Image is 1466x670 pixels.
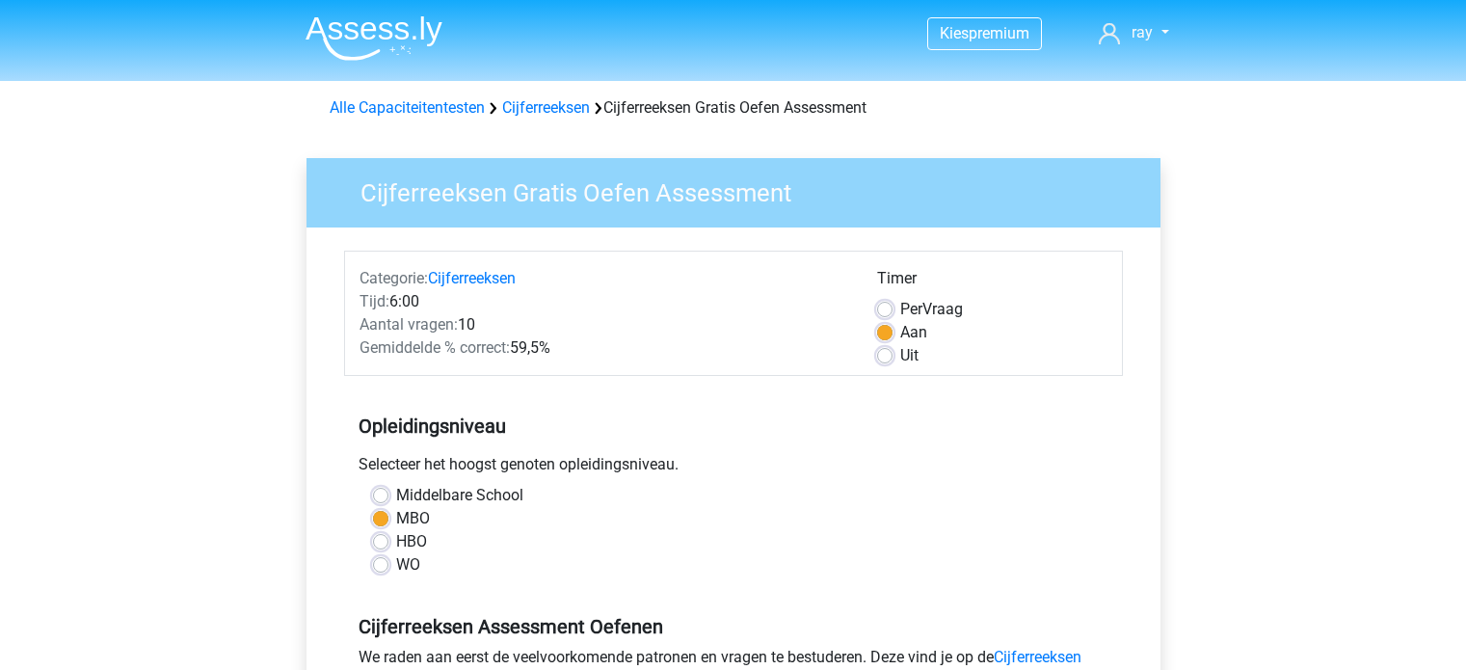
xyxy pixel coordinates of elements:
[502,98,590,117] a: Cijferreeksen
[396,530,427,553] label: HBO
[345,336,863,360] div: 59,5%
[359,407,1108,445] h5: Opleidingsniveau
[330,98,485,117] a: Alle Capaciteitentesten
[1091,21,1176,44] a: ray
[322,96,1145,120] div: Cijferreeksen Gratis Oefen Assessment
[396,484,523,507] label: Middelbare School
[900,344,919,367] label: Uit
[969,24,1029,42] span: premium
[928,20,1041,46] a: Kiespremium
[396,507,430,530] label: MBO
[360,315,458,334] span: Aantal vragen:
[359,615,1108,638] h5: Cijferreeksen Assessment Oefenen
[900,300,922,318] span: Per
[940,24,969,42] span: Kies
[900,298,963,321] label: Vraag
[360,269,428,287] span: Categorie:
[360,292,389,310] span: Tijd:
[337,171,1146,208] h3: Cijferreeksen Gratis Oefen Assessment
[1132,23,1153,41] span: ray
[900,321,927,344] label: Aan
[344,453,1123,484] div: Selecteer het hoogst genoten opleidingsniveau.
[360,338,510,357] span: Gemiddelde % correct:
[396,553,420,576] label: WO
[877,267,1107,298] div: Timer
[428,269,516,287] a: Cijferreeksen
[306,15,442,61] img: Assessly
[345,313,863,336] div: 10
[345,290,863,313] div: 6:00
